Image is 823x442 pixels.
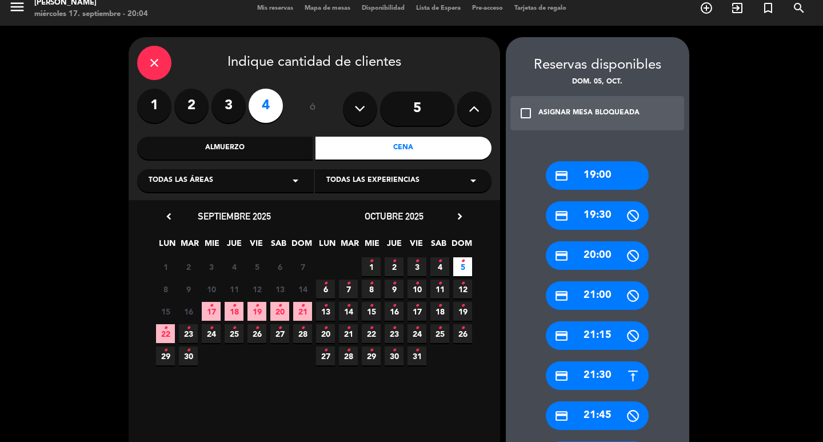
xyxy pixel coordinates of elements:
span: 21 [339,324,358,343]
i: arrow_drop_down [289,174,302,188]
i: • [346,319,350,337]
span: 29 [156,347,175,365]
i: • [392,252,396,270]
span: 11 [430,280,449,298]
i: chevron_left [163,210,175,222]
div: Cena [315,137,492,160]
i: • [392,341,396,360]
span: SAB [429,237,448,256]
span: 23 [385,324,403,343]
label: 1 [137,89,171,123]
i: • [392,274,396,293]
span: 2 [179,257,198,276]
span: DOM [452,237,470,256]
i: credit_card [554,169,569,183]
span: octubre 2025 [365,210,424,222]
span: 11 [225,280,243,298]
i: • [415,274,419,293]
div: ó [294,89,331,129]
span: VIE [247,237,266,256]
span: 19 [453,302,472,321]
label: 2 [174,89,209,123]
span: MIE [362,237,381,256]
span: 2 [385,257,403,276]
i: credit_card [554,289,569,303]
label: 3 [211,89,246,123]
span: Mapa de mesas [299,5,356,11]
i: • [278,297,282,315]
i: • [186,341,190,360]
i: check_box_outline_blank [519,106,533,120]
i: • [346,341,350,360]
i: • [163,319,167,337]
i: • [438,274,442,293]
i: • [278,319,282,337]
span: 8 [156,280,175,298]
span: Mis reservas [251,5,299,11]
i: • [415,297,419,315]
span: 8 [362,280,381,298]
span: 14 [293,280,312,298]
span: 20 [316,324,335,343]
span: 23 [179,324,198,343]
div: dom. 05, oct. [506,77,689,88]
i: credit_card [554,369,569,383]
span: 18 [225,302,243,321]
span: Todas las áreas [149,175,213,186]
span: 5 [247,257,266,276]
span: LUN [318,237,337,256]
span: 13 [316,302,335,321]
i: exit_to_app [730,1,744,15]
span: 24 [202,324,221,343]
span: 12 [247,280,266,298]
span: SAB [269,237,288,256]
i: credit_card [554,409,569,423]
i: arrow_drop_down [466,174,480,188]
span: 6 [316,280,335,298]
span: 5 [453,257,472,276]
span: 17 [202,302,221,321]
span: Pre-acceso [466,5,509,11]
span: 26 [247,324,266,343]
span: 25 [225,324,243,343]
span: DOM [291,237,310,256]
i: • [461,274,465,293]
span: 26 [453,324,472,343]
span: JUE [225,237,243,256]
div: 20:00 [546,241,649,270]
i: • [163,341,167,360]
span: 3 [202,257,221,276]
span: 14 [339,302,358,321]
i: • [369,274,373,293]
i: • [461,297,465,315]
span: 17 [407,302,426,321]
span: 1 [362,257,381,276]
div: ASIGNAR MESA BLOQUEADA [538,107,640,119]
i: turned_in_not [761,1,775,15]
i: search [792,1,806,15]
span: MIE [202,237,221,256]
span: Disponibilidad [356,5,410,11]
i: • [255,297,259,315]
i: • [186,319,190,337]
span: septiembre 2025 [198,210,271,222]
i: • [209,319,213,337]
div: Reservas disponibles [506,54,689,77]
span: 16 [385,302,403,321]
span: 12 [453,280,472,298]
span: 22 [362,324,381,343]
span: 15 [156,302,175,321]
span: 6 [270,257,289,276]
i: credit_card [554,209,569,223]
span: 27 [316,347,335,365]
span: 9 [179,280,198,298]
i: • [369,297,373,315]
i: credit_card [554,249,569,263]
i: • [301,297,305,315]
i: • [438,297,442,315]
span: 31 [407,347,426,365]
span: VIE [407,237,426,256]
span: 22 [156,324,175,343]
i: • [415,252,419,270]
span: 10 [202,280,221,298]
